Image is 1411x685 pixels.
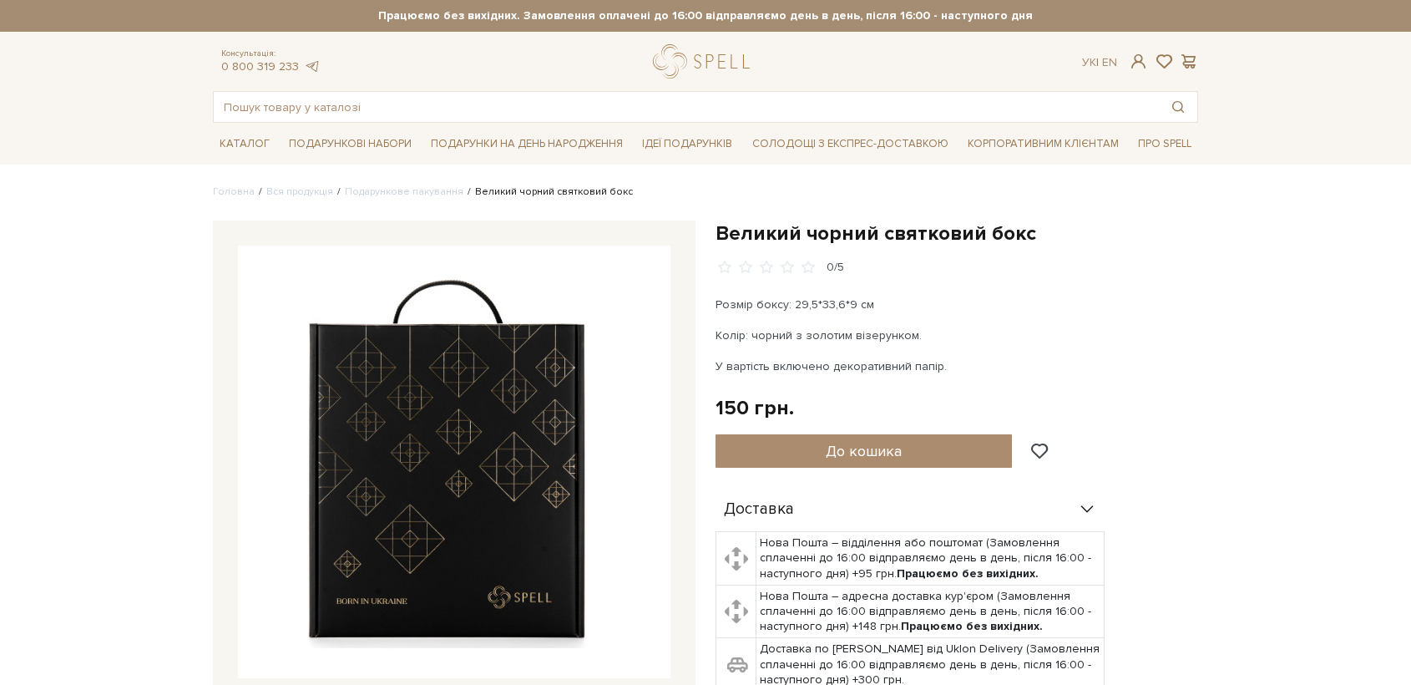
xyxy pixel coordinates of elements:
input: Пошук товару у каталозі [214,92,1159,122]
button: До кошика [716,434,1012,468]
span: Консультація: [221,48,320,59]
h1: Великий чорний святковий бокс [716,221,1198,246]
a: Корпоративним клієнтам [961,131,1125,157]
a: logo [653,44,757,79]
div: Ук [1082,55,1117,70]
a: Подарунки на День народження [424,131,630,157]
a: Про Spell [1131,131,1198,157]
td: Нова Пошта – відділення або поштомат (Замовлення сплаченні до 16:00 відправляємо день в день, піс... [756,532,1105,586]
img: Великий чорний святковий бокс [238,246,670,678]
li: Великий чорний святковий бокс [463,185,633,200]
span: | [1096,55,1099,69]
a: Каталог [213,131,276,157]
a: Подарункове пакування [345,185,463,198]
span: Доставка [724,502,794,517]
a: telegram [303,59,320,74]
a: 0 800 319 233 [221,59,299,74]
span: До кошика [826,442,902,460]
td: Нова Пошта – адресна доставка кур'єром (Замовлення сплаченні до 16:00 відправляємо день в день, п... [756,585,1105,638]
strong: Працюємо без вихідних. Замовлення оплачені до 16:00 відправляємо день в день, після 16:00 - насту... [213,8,1198,23]
a: Вся продукція [266,185,333,198]
a: Головна [213,185,255,198]
a: En [1102,55,1117,69]
a: Солодощі з експрес-доставкою [746,129,955,158]
div: 0/5 [827,260,844,276]
a: Подарункові набори [282,131,418,157]
p: У вартість включено декоративний папір. [716,358,1107,375]
div: 150 грн. [716,395,794,421]
button: Пошук товару у каталозі [1159,92,1197,122]
b: Працюємо без вихідних. [901,619,1043,633]
a: Ідеї подарунків [635,131,739,157]
b: Працюємо без вихідних. [897,566,1039,581]
p: Розмір боксу: 29,5*33,6*9 см [716,296,1107,313]
p: Колір: чорний з золотим візерунком. [716,327,1107,344]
